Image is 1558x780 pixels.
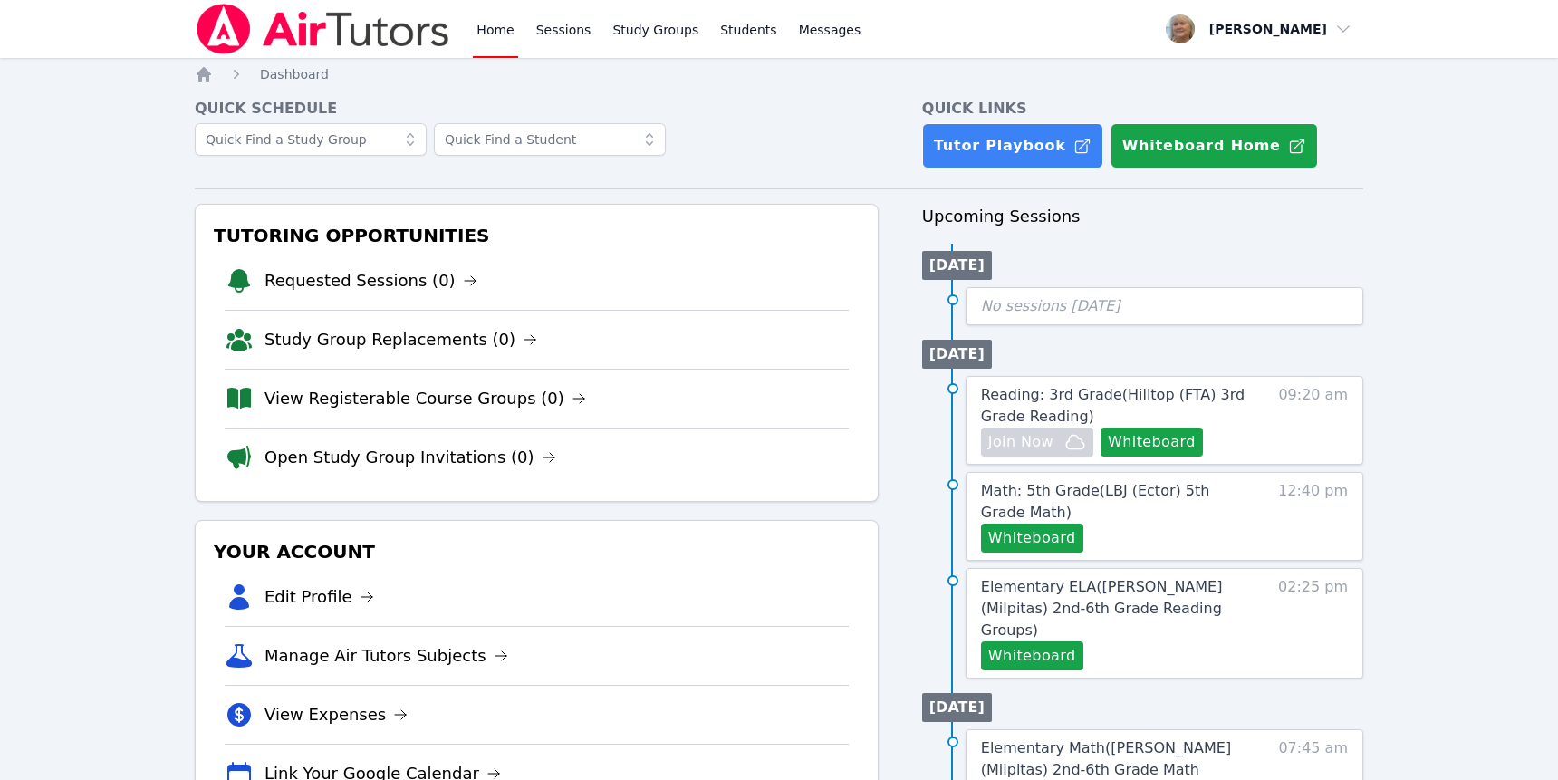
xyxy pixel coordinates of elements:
a: Dashboard [260,65,329,83]
h3: Tutoring Opportunities [210,219,863,252]
h3: Your Account [210,535,863,568]
span: 02:25 pm [1278,576,1348,670]
a: Open Study Group Invitations (0) [264,445,556,470]
button: Whiteboard [981,641,1083,670]
a: View Registerable Course Groups (0) [264,386,586,411]
h4: Quick Links [922,98,1363,120]
button: Whiteboard [1101,428,1203,457]
span: Messages [799,21,861,39]
h4: Quick Schedule [195,98,879,120]
a: View Expenses [264,702,408,727]
nav: Breadcrumb [195,65,1363,83]
a: Elementary ELA([PERSON_NAME] (Milpitas) 2nd-6th Grade Reading Groups) [981,576,1256,641]
span: Math: 5th Grade ( LBJ (Ector) 5th Grade Math ) [981,482,1210,521]
span: No sessions [DATE] [981,297,1120,314]
span: Join Now [988,431,1053,453]
a: Edit Profile [264,584,374,610]
button: Join Now [981,428,1093,457]
a: Requested Sessions (0) [264,268,477,294]
button: Whiteboard [981,524,1083,553]
img: Air Tutors [195,4,451,54]
h3: Upcoming Sessions [922,204,1363,229]
span: Elementary ELA ( [PERSON_NAME] (Milpitas) 2nd-6th Grade Reading Groups ) [981,578,1223,639]
input: Quick Find a Student [434,123,666,156]
a: Reading: 3rd Grade(Hilltop (FTA) 3rd Grade Reading) [981,384,1256,428]
a: Study Group Replacements (0) [264,327,537,352]
li: [DATE] [922,340,992,369]
span: 12:40 pm [1278,480,1348,553]
li: [DATE] [922,251,992,280]
a: Tutor Playbook [922,123,1103,169]
a: Manage Air Tutors Subjects [264,643,508,669]
input: Quick Find a Study Group [195,123,427,156]
a: Math: 5th Grade(LBJ (Ector) 5th Grade Math) [981,480,1256,524]
li: [DATE] [922,693,992,722]
span: Reading: 3rd Grade ( Hilltop (FTA) 3rd Grade Reading ) [981,386,1245,425]
button: Whiteboard Home [1111,123,1318,169]
span: Dashboard [260,67,329,82]
span: 09:20 am [1278,384,1348,457]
